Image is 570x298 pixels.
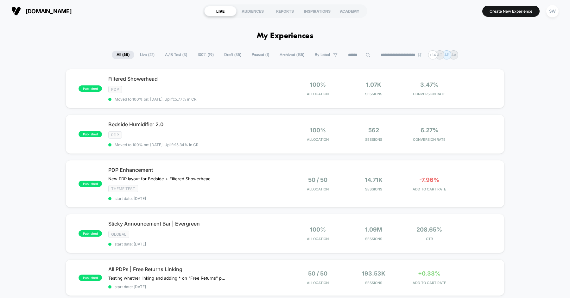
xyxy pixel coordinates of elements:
[366,81,381,88] span: 1.07k
[310,226,326,233] span: 100%
[11,6,21,16] img: Visually logo
[108,121,285,127] span: Bedside Humidifier 2.0
[347,137,400,142] span: Sessions
[108,131,122,139] span: PDP
[419,177,439,183] span: -7.96%
[403,187,456,191] span: ADD TO CART RATE
[79,230,102,237] span: published
[193,51,218,59] span: 100% ( 19 )
[428,50,437,59] div: + 14
[135,51,159,59] span: Live ( 22 )
[418,53,421,57] img: end
[347,237,400,241] span: Sessions
[108,284,285,289] span: start date: [DATE]
[219,51,246,59] span: Draft ( 35 )
[403,92,456,96] span: CONVERSION RATE
[307,137,329,142] span: Allocation
[310,81,326,88] span: 100%
[108,196,285,201] span: start date: [DATE]
[269,6,301,16] div: REPORTS
[108,76,285,82] span: Filtered Showerhead
[108,231,129,238] span: GLOBAL
[79,181,102,187] span: published
[482,6,540,17] button: Create New Experience
[308,177,327,183] span: 50 / 50
[115,142,199,147] span: Moved to 100% on: [DATE] . Uplift: 15.34% in CR
[247,51,274,59] span: Paused ( 1 )
[26,8,72,15] span: [DOMAIN_NAME]
[365,177,383,183] span: 14.71k
[307,92,329,96] span: Allocation
[9,6,73,16] button: [DOMAIN_NAME]
[115,97,197,102] span: Moved to 100% on: [DATE] . Uplift: 5.77% in CR
[420,81,439,88] span: 3.47%
[307,187,329,191] span: Allocation
[544,5,560,18] button: SW
[307,237,329,241] span: Allocation
[444,53,449,57] p: AP
[347,92,400,96] span: Sessions
[365,226,382,233] span: 1.09M
[308,270,327,277] span: 50 / 50
[333,6,366,16] div: ACADEMY
[368,127,379,133] span: 562
[108,220,285,227] span: Sticky Announcement Bar | Evergreen
[451,53,456,57] p: AA
[108,276,226,281] span: Testing whether linking and adding * on "Free Returns" plays a role in ATC Rate & CVR
[204,6,237,16] div: LIVE
[301,6,333,16] div: INSPIRATIONS
[237,6,269,16] div: AUDIENCES
[108,167,285,173] span: PDP Enhancement
[257,32,313,41] h1: My Experiences
[307,281,329,285] span: Allocation
[347,281,400,285] span: Sessions
[437,53,442,57] p: AG
[79,131,102,137] span: published
[546,5,559,17] div: SW
[79,275,102,281] span: published
[112,51,134,59] span: All ( 58 )
[416,226,442,233] span: 208.65%
[347,187,400,191] span: Sessions
[108,266,285,272] span: All PDPs | Free Returns Linking
[403,281,456,285] span: ADD TO CART RATE
[160,51,192,59] span: A/B Test ( 3 )
[275,51,309,59] span: Archived ( 135 )
[362,270,385,277] span: 193.53k
[108,185,138,192] span: Theme Test
[108,242,285,246] span: start date: [DATE]
[403,137,456,142] span: CONVERSION RATE
[315,53,330,57] span: By Label
[310,127,326,133] span: 100%
[108,176,211,181] span: New PDP layout for Bedside + ﻿Filtered Showerhead
[418,270,440,277] span: +0.33%
[79,85,102,92] span: published
[108,86,122,93] span: PDP
[403,237,456,241] span: CTR
[421,127,438,133] span: 6.27%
